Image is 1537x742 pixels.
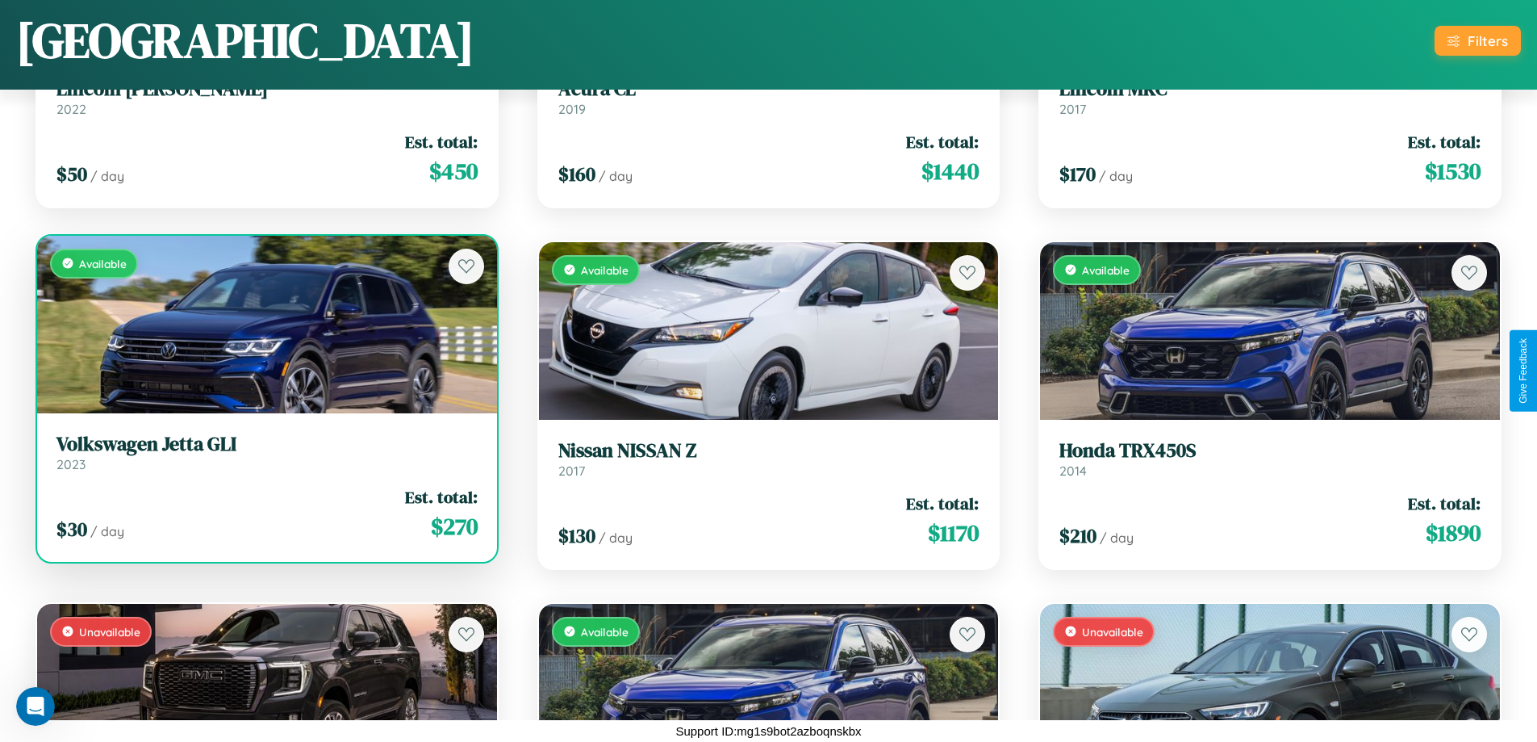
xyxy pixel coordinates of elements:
[1082,625,1143,639] span: Unavailable
[558,78,979,101] h3: Acura CL
[1059,101,1086,117] span: 2017
[1426,517,1481,549] span: $ 1890
[1059,439,1481,463] h3: Honda TRX450S
[921,155,979,187] span: $ 1440
[581,263,629,277] span: Available
[1059,439,1481,479] a: Honda TRX450S2014
[906,492,979,515] span: Est. total:
[56,456,86,472] span: 2023
[429,155,478,187] span: $ 450
[16,687,55,726] iframe: Intercom live chat
[56,161,87,187] span: $ 50
[675,720,861,742] p: Support ID: mg1s9bot2azboqnskbx
[79,625,140,639] span: Unavailable
[56,101,86,117] span: 2022
[558,463,585,479] span: 2017
[56,78,478,117] a: Lincoln [PERSON_NAME]2022
[599,168,633,184] span: / day
[906,130,979,153] span: Est. total:
[405,485,478,509] span: Est. total:
[1408,130,1481,153] span: Est. total:
[1059,161,1096,187] span: $ 170
[90,168,124,184] span: / day
[1059,463,1087,479] span: 2014
[1468,32,1508,49] div: Filters
[1425,155,1481,187] span: $ 1530
[558,161,595,187] span: $ 160
[1435,26,1521,56] button: Filters
[1099,168,1133,184] span: / day
[558,522,595,549] span: $ 130
[56,516,87,543] span: $ 30
[56,433,478,456] h3: Volkswagen Jetta GLI
[1082,263,1130,277] span: Available
[558,439,979,463] h3: Nissan NISSAN Z
[405,130,478,153] span: Est. total:
[90,523,124,539] span: / day
[56,433,478,472] a: Volkswagen Jetta GLI2023
[558,101,586,117] span: 2019
[581,625,629,639] span: Available
[928,517,979,549] span: $ 1170
[558,78,979,117] a: Acura CL2019
[599,530,633,546] span: / day
[431,510,478,543] span: $ 270
[1518,338,1529,404] div: Give Feedback
[1059,78,1481,101] h3: Lincoln MKC
[1059,522,1096,549] span: $ 210
[1059,78,1481,117] a: Lincoln MKC2017
[558,439,979,479] a: Nissan NISSAN Z2017
[1100,530,1134,546] span: / day
[1408,492,1481,515] span: Est. total:
[16,7,474,73] h1: [GEOGRAPHIC_DATA]
[56,78,478,101] h3: Lincoln [PERSON_NAME]
[79,257,127,270] span: Available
